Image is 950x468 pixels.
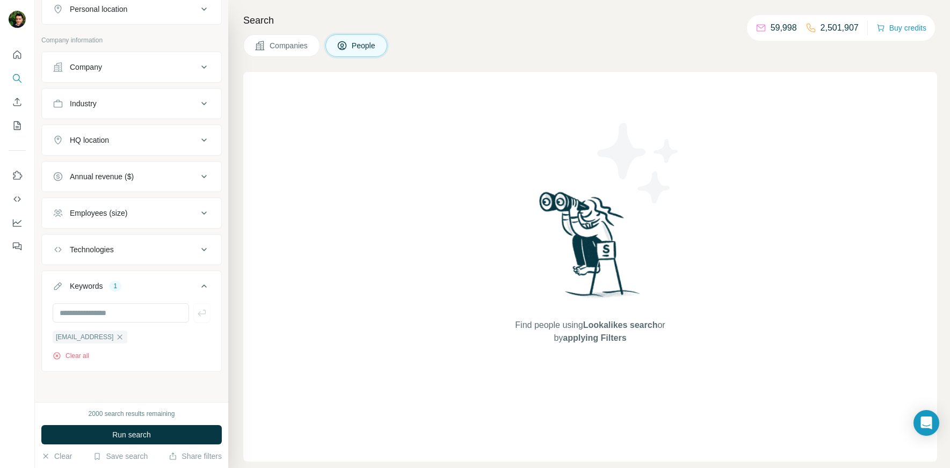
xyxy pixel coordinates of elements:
[41,451,72,462] button: Clear
[70,135,109,145] div: HQ location
[53,351,89,361] button: Clear all
[9,237,26,256] button: Feedback
[876,20,926,35] button: Buy credits
[42,237,221,262] button: Technologies
[9,166,26,185] button: Use Surfe on LinkedIn
[70,62,102,72] div: Company
[9,69,26,88] button: Search
[42,164,221,189] button: Annual revenue ($)
[56,332,113,342] span: [EMAIL_ADDRESS]
[9,11,26,28] img: Avatar
[70,281,103,291] div: Keywords
[913,410,939,436] div: Open Intercom Messenger
[42,200,221,226] button: Employees (size)
[270,40,309,51] span: Companies
[89,409,175,419] div: 2000 search results remaining
[42,273,221,303] button: Keywords1
[563,333,626,342] span: applying Filters
[41,425,222,444] button: Run search
[70,4,127,14] div: Personal location
[9,189,26,209] button: Use Surfe API
[169,451,222,462] button: Share filters
[70,98,97,109] div: Industry
[9,213,26,232] button: Dashboard
[42,91,221,116] button: Industry
[112,429,151,440] span: Run search
[352,40,376,51] span: People
[42,127,221,153] button: HQ location
[70,171,134,182] div: Annual revenue ($)
[9,92,26,112] button: Enrich CSV
[821,21,859,34] p: 2,501,907
[109,281,121,291] div: 1
[583,320,658,330] span: Lookalikes search
[9,45,26,64] button: Quick start
[70,208,127,218] div: Employees (size)
[504,319,676,345] span: Find people using or by
[590,115,687,211] img: Surfe Illustration - Stars
[41,35,222,45] p: Company information
[9,116,26,135] button: My lists
[93,451,148,462] button: Save search
[534,189,646,309] img: Surfe Illustration - Woman searching with binoculars
[243,13,937,28] h4: Search
[771,21,797,34] p: 59,998
[70,244,114,255] div: Technologies
[42,54,221,80] button: Company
